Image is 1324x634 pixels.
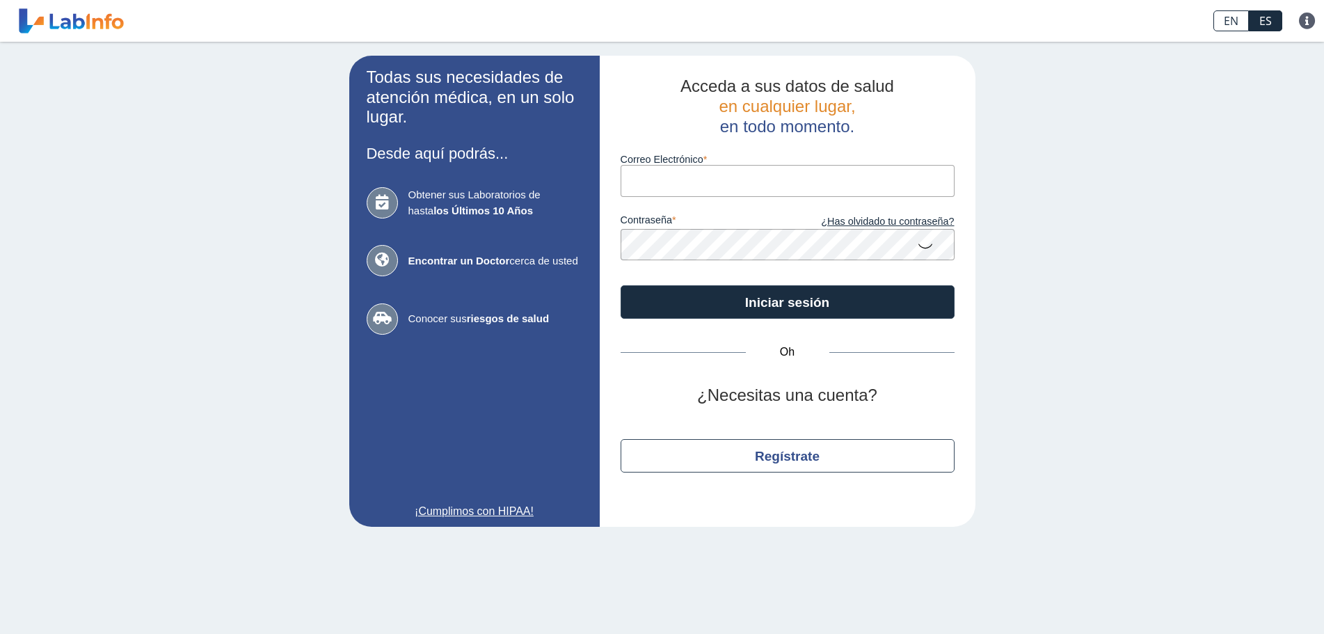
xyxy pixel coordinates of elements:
font: EN [1224,13,1238,29]
font: ES [1259,13,1272,29]
font: Correo Electrónico [621,154,703,165]
font: Todas sus necesidades de atención médica, en un solo lugar. [367,68,575,127]
font: los Últimos 10 Años [433,205,533,216]
font: en cualquier lugar, [719,97,855,116]
font: Oh [780,346,795,358]
iframe: Help widget launcher [1200,580,1309,619]
font: ¡Cumplimos con HIPAA! [415,505,534,517]
font: Desde aquí podrás... [367,145,509,162]
font: ¿Necesitas una cuenta? [697,386,877,404]
button: Iniciar sesión [621,285,955,319]
button: Regístrate [621,439,955,473]
font: en todo momento. [720,117,854,136]
a: ¿Has olvidado tu contraseña? [788,214,955,230]
font: Obtener sus Laboratorios de hasta [408,189,541,216]
font: riesgos de salud [467,312,549,324]
font: Conocer sus [408,312,467,324]
font: Acceda a sus datos de salud [680,77,894,95]
font: Regístrate [755,449,820,463]
font: Encontrar un Doctor [408,255,510,267]
font: Iniciar sesión [745,295,829,310]
font: cerca de usted [509,255,577,267]
font: ¿Has olvidado tu contraseña? [821,216,954,227]
font: contraseña [621,214,672,225]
